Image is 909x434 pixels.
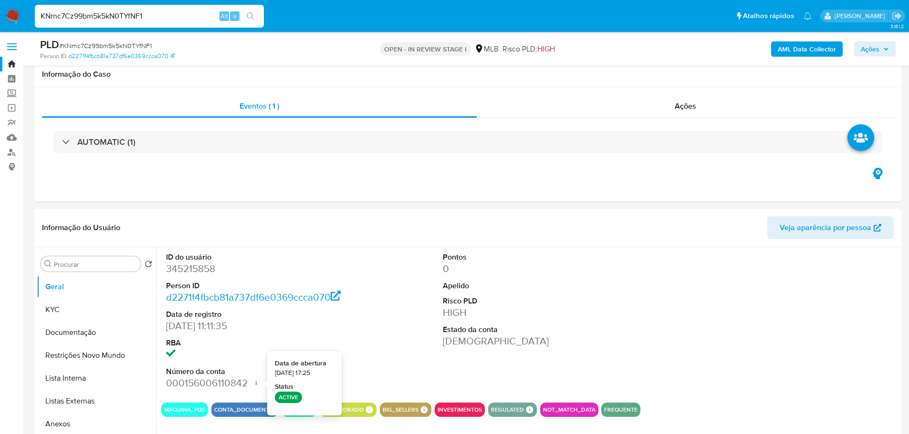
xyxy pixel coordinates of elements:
[443,262,618,275] dd: 0
[37,275,156,298] button: Geral
[502,44,555,54] span: Risco PLD:
[240,10,260,23] button: search-icon
[275,382,293,392] strong: Status
[166,281,341,291] dt: Person ID
[166,366,341,377] dt: Número da conta
[675,101,696,111] span: Ações
[474,44,499,54] div: MLB
[37,321,156,344] button: Documentação
[166,338,341,348] dt: RBA
[275,368,310,378] span: [DATE] 17:25
[42,223,120,232] h1: Informação do Usuário
[240,101,279,111] span: Eventos ( 1 )
[166,376,341,390] dd: 000156006110842
[220,11,228,20] span: Alt
[37,344,156,367] button: Restrições Novo Mundo
[443,252,618,262] dt: Pontos
[443,334,618,348] dd: [DEMOGRAPHIC_DATA]
[37,367,156,390] button: Lista Interna
[835,11,888,20] p: lucas.portella@mercadolivre.com
[37,390,156,413] button: Listas Externas
[892,11,902,21] a: Sair
[537,43,555,54] span: HIGH
[40,37,59,52] b: PLD
[68,52,175,61] a: d2271f4fbcb81a737df6e0369ccca070
[380,42,470,56] p: OPEN - IN REVIEW STAGE I
[767,216,894,239] button: Veja aparência por pessoa
[743,11,794,21] span: Atalhos rápidos
[53,131,882,153] div: AUTOMATIC (1)
[40,52,66,61] b: Person ID
[443,324,618,335] dt: Estado da conta
[145,260,152,271] button: Retornar ao pedido padrão
[275,359,326,368] strong: Data de abertura
[861,41,879,57] span: Ações
[771,41,843,57] button: AML Data Collector
[166,319,341,333] dd: [DATE] 11:11:35
[233,11,236,20] span: s
[42,70,894,79] h1: Informação do Caso
[166,290,341,304] a: d2271f4fbcb81a737df6e0369ccca070
[780,216,871,239] span: Veja aparência por pessoa
[854,41,896,57] button: Ações
[37,298,156,321] button: KYC
[443,281,618,291] dt: Apelido
[778,41,836,57] b: AML Data Collector
[443,296,618,306] dt: Risco PLD
[44,260,52,268] button: Procurar
[35,10,264,22] input: Pesquise usuários ou casos...
[804,12,812,20] a: Notificações
[275,392,302,403] p: ACTIVE
[443,306,618,319] dd: HIGH
[166,262,341,275] dd: 345215858
[77,137,136,147] h3: AUTOMATIC (1)
[166,252,341,262] dt: ID do usuário
[59,41,152,50] span: # KNrnc7Cz99bm5k5kN0TYfNF1
[166,309,341,320] dt: Data de registro
[54,260,137,269] input: Procurar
